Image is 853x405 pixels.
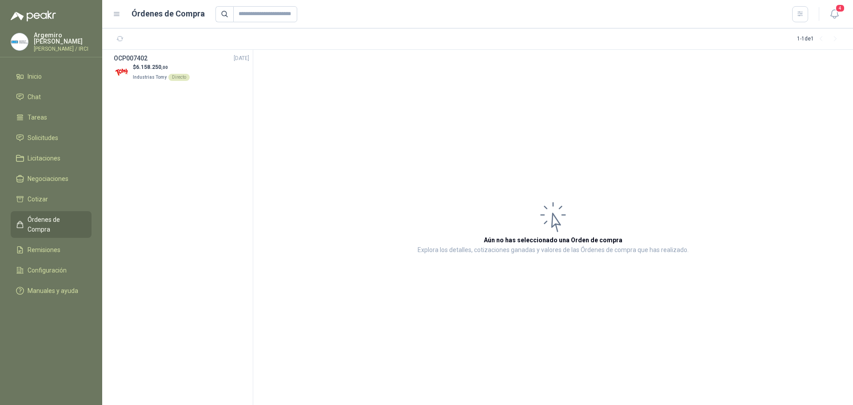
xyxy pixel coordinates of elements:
[11,88,92,105] a: Chat
[114,53,147,63] h3: OCP007402
[11,211,92,238] a: Órdenes de Compra
[11,170,92,187] a: Negociaciones
[11,191,92,208] a: Cotizar
[11,262,92,279] a: Configuración
[11,282,92,299] a: Manuales y ayuda
[28,194,48,204] span: Cotizar
[34,32,92,44] p: Argemiro [PERSON_NAME]
[11,129,92,146] a: Solicitudes
[484,235,622,245] h3: Aún no has seleccionado una Orden de compra
[28,112,47,122] span: Tareas
[418,245,689,256] p: Explora los detalles, cotizaciones ganadas y valores de las Órdenes de compra que has realizado.
[34,46,92,52] p: [PERSON_NAME] / IRCI
[28,215,83,234] span: Órdenes de Compra
[132,8,205,20] h1: Órdenes de Compra
[11,241,92,258] a: Remisiones
[797,32,842,46] div: 1 - 1 de 1
[234,54,249,63] span: [DATE]
[11,109,92,126] a: Tareas
[28,174,68,184] span: Negociaciones
[28,133,58,143] span: Solicitudes
[11,68,92,85] a: Inicio
[114,64,129,80] img: Company Logo
[161,65,168,70] span: ,00
[28,265,67,275] span: Configuración
[28,72,42,81] span: Inicio
[11,33,28,50] img: Company Logo
[168,74,190,81] div: Directo
[826,6,842,22] button: 4
[11,11,56,21] img: Logo peakr
[28,286,78,296] span: Manuales y ayuda
[28,92,41,102] span: Chat
[28,153,60,163] span: Licitaciones
[28,245,60,255] span: Remisiones
[11,150,92,167] a: Licitaciones
[133,63,190,72] p: $
[133,75,167,80] span: Industrias Tomy
[835,4,845,12] span: 4
[136,64,168,70] span: 6.158.250
[114,53,249,81] a: OCP007402[DATE] Company Logo$6.158.250,00Industrias TomyDirecto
